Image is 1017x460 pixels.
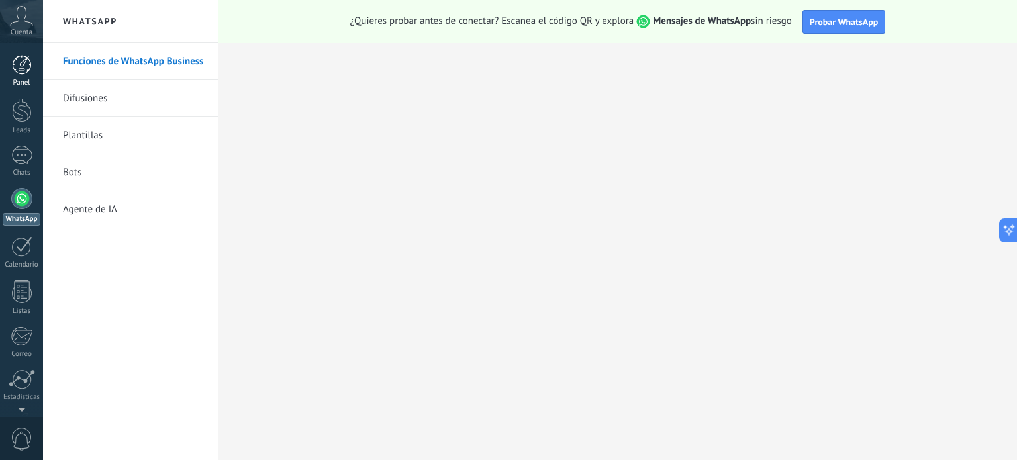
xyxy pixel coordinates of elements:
[43,43,218,80] li: Funciones de WhatsApp Business
[63,117,205,154] a: Plantillas
[43,80,218,117] li: Difusiones
[3,126,41,135] div: Leads
[3,79,41,87] div: Panel
[63,191,205,228] a: Agente de IA
[350,15,792,28] span: ¿Quieres probar antes de conectar? Escanea el código QR y explora sin riesgo
[3,169,41,177] div: Chats
[3,350,41,359] div: Correo
[63,80,205,117] a: Difusiones
[3,261,41,269] div: Calendario
[43,154,218,191] li: Bots
[43,117,218,154] li: Plantillas
[43,191,218,228] li: Agente de IA
[802,10,886,34] button: Probar WhatsApp
[3,393,41,402] div: Estadísticas
[653,15,751,27] strong: Mensajes de WhatsApp
[3,307,41,316] div: Listas
[63,43,205,80] a: Funciones de WhatsApp Business
[3,213,40,226] div: WhatsApp
[810,16,879,28] span: Probar WhatsApp
[63,154,205,191] a: Bots
[11,28,32,37] span: Cuenta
